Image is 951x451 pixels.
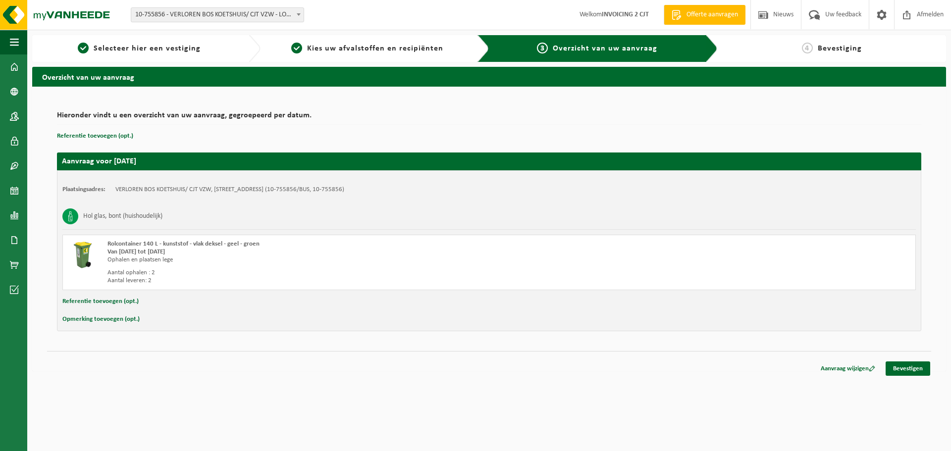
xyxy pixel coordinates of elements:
span: 10-755856 - VERLOREN BOS KOETSHUIS/ CJT VZW - LOKEREN [131,7,304,22]
button: Referentie toevoegen (opt.) [57,130,133,143]
span: Offerte aanvragen [684,10,740,20]
div: Aantal ophalen : 2 [107,269,529,277]
span: 2 [291,43,302,53]
span: 3 [537,43,548,53]
span: Bevestiging [818,45,862,52]
h2: Overzicht van uw aanvraag [32,67,946,86]
td: VERLOREN BOS KOETSHUIS/ CJT VZW, [STREET_ADDRESS] (10-755856/BUS, 10-755856) [115,186,344,194]
span: Selecteer hier een vestiging [94,45,201,52]
span: 4 [802,43,813,53]
span: Overzicht van uw aanvraag [553,45,657,52]
img: WB-0140-HPE-GN-50.png [68,240,98,270]
a: 2Kies uw afvalstoffen en recipiënten [265,43,469,54]
a: Aanvraag wijzigen [813,361,883,376]
strong: Van [DATE] tot [DATE] [107,249,165,255]
a: Offerte aanvragen [664,5,745,25]
h3: Hol glas, bont (huishoudelijk) [83,208,162,224]
button: Opmerking toevoegen (opt.) [62,313,140,326]
h2: Hieronder vindt u een overzicht van uw aanvraag, gegroepeerd per datum. [57,111,921,125]
a: Bevestigen [886,361,930,376]
strong: Aanvraag voor [DATE] [62,157,136,165]
button: Referentie toevoegen (opt.) [62,295,139,308]
strong: Plaatsingsadres: [62,186,106,193]
span: Kies uw afvalstoffen en recipiënten [307,45,443,52]
span: 1 [78,43,89,53]
div: Aantal leveren: 2 [107,277,529,285]
a: 1Selecteer hier een vestiging [37,43,241,54]
div: Ophalen en plaatsen lege [107,256,529,264]
span: 10-755856 - VERLOREN BOS KOETSHUIS/ CJT VZW - LOKEREN [131,8,304,22]
span: Rolcontainer 140 L - kunststof - vlak deksel - geel - groen [107,241,260,247]
strong: INVOICING 2 CJT [602,11,649,18]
